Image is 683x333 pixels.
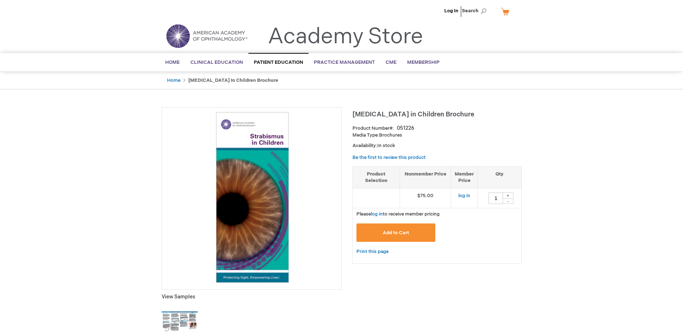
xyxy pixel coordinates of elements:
[444,8,458,14] a: Log In
[397,125,414,132] div: 051226
[165,59,180,65] span: Home
[400,166,451,188] th: Nonmember Price
[314,59,375,65] span: Practice Management
[166,111,338,284] img: Strabismus in Children Brochure
[478,166,521,188] th: Qty
[190,59,243,65] span: Clinical Education
[458,193,470,199] a: log in
[356,211,440,217] span: Please to receive member pricing
[167,77,180,83] a: Home
[188,77,278,83] strong: [MEDICAL_DATA] in Children Brochure
[352,132,522,139] p: Brochures
[407,59,440,65] span: Membership
[356,247,388,256] a: Print this page
[371,211,383,217] a: log in
[503,192,513,199] div: +
[386,59,396,65] span: CME
[268,24,423,50] a: Academy Store
[356,223,436,242] button: Add to Cart
[383,230,409,236] span: Add to Cart
[162,293,342,301] p: View Samples
[503,198,513,204] div: -
[352,142,522,149] p: Availability:
[353,166,400,188] th: Product Selection
[400,188,451,208] td: $75.00
[352,111,474,118] span: [MEDICAL_DATA] in Children Brochure
[352,132,379,138] strong: Media Type:
[451,166,478,188] th: Member Price
[377,143,395,148] span: In stock
[352,125,394,131] strong: Product Number
[352,155,426,160] a: Be the first to review this product
[254,59,303,65] span: Patient Education
[462,4,489,18] span: Search
[489,192,503,204] input: Qty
